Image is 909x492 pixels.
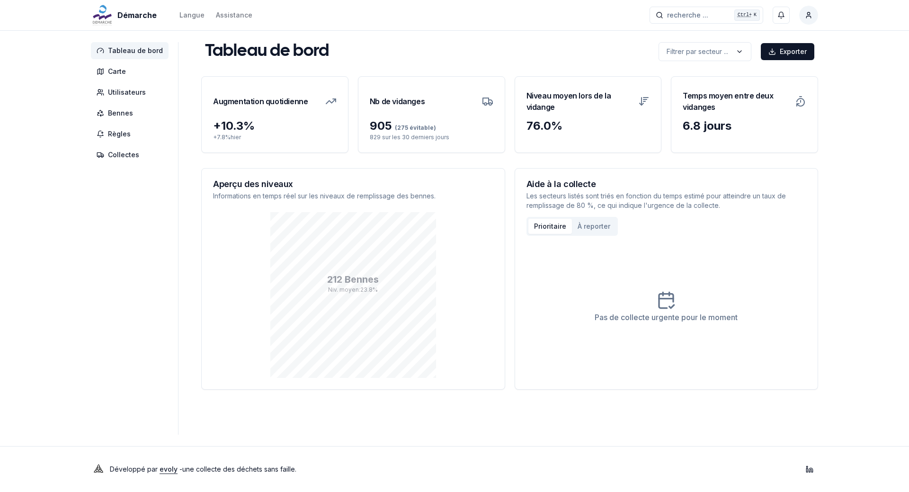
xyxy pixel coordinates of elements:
[91,63,172,80] a: Carte
[108,129,131,139] span: Règles
[91,146,172,163] a: Collectes
[213,118,337,134] div: + 10.3 %
[91,462,106,477] img: Evoly Logo
[526,118,650,134] div: 76.0 %
[683,88,789,115] h3: Temps moyen entre deux vidanges
[91,125,172,143] a: Règles
[370,118,493,134] div: 905
[213,134,337,141] p: + 7.8 % hier
[213,88,308,115] h3: Augmentation quotidienne
[108,67,126,76] span: Carte
[761,43,814,60] button: Exporter
[392,124,436,131] span: (275 évitable)
[667,10,708,20] span: recherche ...
[667,47,728,56] p: Filtrer par secteur ...
[205,42,329,61] h1: Tableau de bord
[108,88,146,97] span: Utilisateurs
[108,150,139,160] span: Collectes
[91,105,172,122] a: Bennes
[117,9,157,21] span: Démarche
[370,134,493,141] p: 829 sur les 30 derniers jours
[108,46,163,55] span: Tableau de bord
[91,9,160,21] a: Démarche
[179,10,205,20] div: Langue
[370,88,425,115] h3: Nb de vidanges
[528,219,572,234] button: Prioritaire
[683,118,806,134] div: 6.8 jours
[91,42,172,59] a: Tableau de bord
[659,42,751,61] button: label
[216,9,252,21] a: Assistance
[108,108,133,118] span: Bennes
[213,191,493,201] p: Informations en temps réel sur les niveaux de remplissage des bennes.
[91,4,114,27] img: Démarche Logo
[572,219,616,234] button: À reporter
[526,191,807,210] p: Les secteurs listés sont triés en fonction du temps estimé pour atteindre un taux de remplissage ...
[91,84,172,101] a: Utilisateurs
[160,465,178,473] a: evoly
[526,180,807,188] h3: Aide à la collecte
[526,88,633,115] h3: Niveau moyen lors de la vidange
[650,7,763,24] button: recherche ...Ctrl+K
[213,180,493,188] h3: Aperçu des niveaux
[595,312,738,323] div: Pas de collecte urgente pour le moment
[110,463,296,476] p: Développé par - une collecte des déchets sans faille .
[179,9,205,21] button: Langue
